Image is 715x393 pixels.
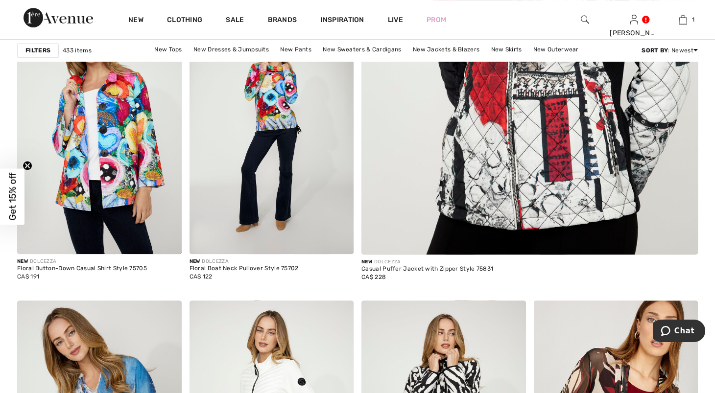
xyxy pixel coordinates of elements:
div: DOLCEZZA [361,258,493,266]
a: Live [388,15,403,25]
a: Sign In [630,15,638,24]
span: New [17,258,28,264]
img: Floral Button-Down Casual Shirt Style 75705. As sample [17,8,182,254]
span: CA$ 228 [361,274,386,280]
div: Floral Boat Neck Pullover Style 75702 [190,265,299,272]
span: New [190,258,200,264]
button: Close teaser [23,161,32,170]
span: 1 [692,15,694,24]
div: DOLCEZZA [190,258,299,265]
a: New Sweaters & Cardigans [318,43,406,56]
strong: Filters [25,46,50,55]
strong: Sort By [642,47,668,54]
img: My Info [630,14,638,25]
a: Clothing [167,16,202,26]
a: Brands [268,16,297,26]
a: New [128,16,143,26]
a: 1 [659,14,707,25]
div: : Newest [642,46,698,55]
a: Prom [427,15,446,25]
a: New Skirts [486,43,526,56]
a: New Jackets & Blazers [408,43,484,56]
span: New [361,259,372,265]
iframe: Opens a widget where you can chat to one of our agents [653,320,705,344]
a: Sale [226,16,244,26]
img: 1ère Avenue [24,8,93,27]
img: Floral Boat Neck Pullover Style 75702. As sample [190,8,354,254]
span: Inspiration [320,16,364,26]
span: 433 items [63,46,92,55]
div: Casual Puffer Jacket with Zipper Style 75831 [361,266,493,273]
a: New Tops [149,43,187,56]
div: Floral Button-Down Casual Shirt Style 75705 [17,265,147,272]
span: CA$ 122 [190,273,213,280]
a: New Outerwear [528,43,584,56]
a: New Dresses & Jumpsuits [189,43,274,56]
img: My Bag [679,14,687,25]
div: DOLCEZZA [17,258,147,265]
img: search the website [581,14,589,25]
div: [PERSON_NAME] [610,28,658,38]
span: CA$ 191 [17,273,39,280]
a: New Pants [275,43,316,56]
span: Get 15% off [7,173,18,221]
